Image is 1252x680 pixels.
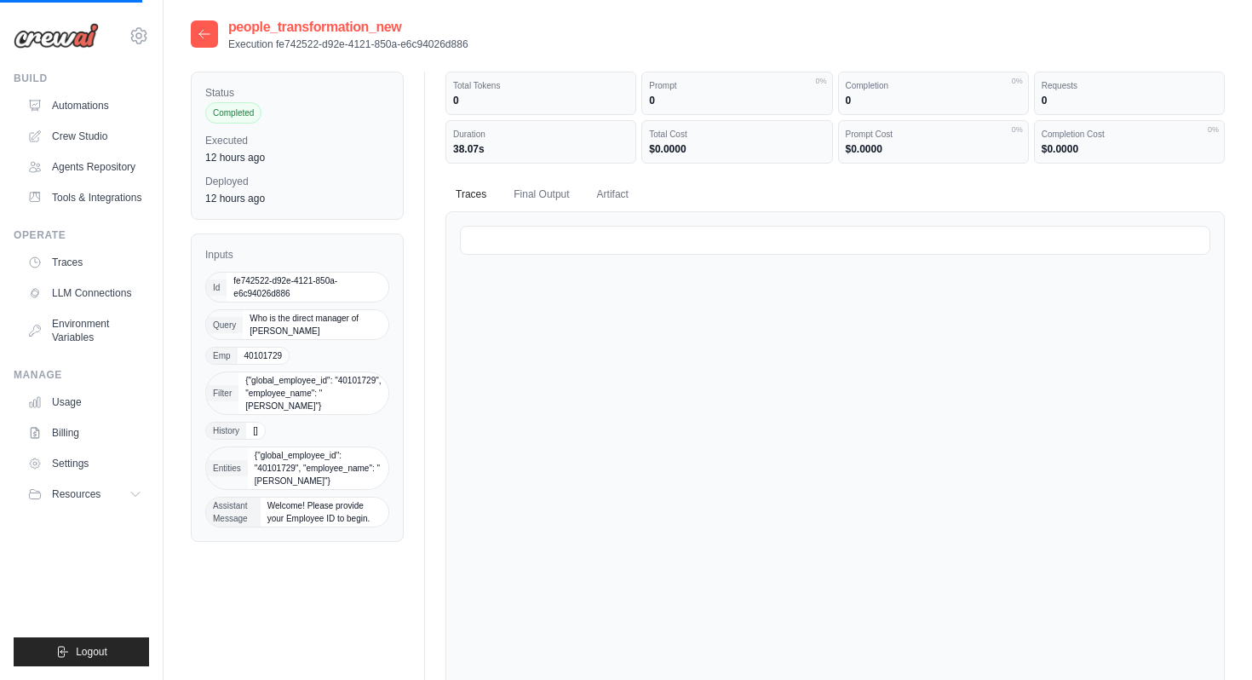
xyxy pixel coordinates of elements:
dd: 0 [1042,94,1217,107]
a: Crew Studio [20,123,149,150]
span: Id [206,279,227,296]
dt: Total Tokens [453,79,629,92]
span: Completed [205,102,261,124]
span: Emp [206,348,238,364]
label: Executed [205,134,389,147]
a: Automations [20,92,149,119]
dd: $0.0000 [649,142,824,156]
dd: 0 [649,94,824,107]
time: October 14, 2025 at 00:48 IST [205,152,265,164]
dt: Completion Cost [1042,128,1217,141]
label: Inputs [205,248,389,262]
span: fe742522-d92e-4121-850a-e6c94026d886 [227,273,388,302]
span: 0% [1012,124,1023,136]
button: Resources [20,481,149,508]
time: October 14, 2025 at 00:45 IST [205,193,265,205]
dd: 0 [846,94,1021,107]
dt: Completion [846,79,1021,92]
dt: Total Cost [649,128,824,141]
span: [] [246,423,265,439]
div: Operate [14,228,149,242]
label: Deployed [205,175,389,188]
a: Agents Repository [20,153,149,181]
span: Query [206,317,243,333]
img: Logo [14,23,99,49]
dd: 0 [453,94,629,107]
span: Filter [206,385,238,401]
a: Traces [20,249,149,276]
div: Build [14,72,149,85]
span: Logout [76,645,107,659]
span: Assistant Message [206,498,261,527]
dt: Prompt Cost [846,128,1021,141]
dt: Duration [453,128,629,141]
span: {"global_employee_id": "40101729", "employee_name": "[PERSON_NAME]"} [238,372,388,414]
button: Logout [14,637,149,666]
span: 0% [1208,124,1219,136]
a: Environment Variables [20,310,149,351]
iframe: Chat Widget [1167,598,1252,680]
button: Artifact [587,177,639,213]
span: 40101729 [238,348,290,364]
label: Status [205,86,389,100]
a: LLM Connections [20,279,149,307]
a: Settings [20,450,149,477]
span: Who is the direct manager of [PERSON_NAME] [243,310,388,339]
p: Execution fe742522-d92e-4121-850a-e6c94026d886 [228,37,468,51]
span: 0% [815,76,826,88]
div: Manage [14,368,149,382]
span: Welcome! Please provide your Employee ID to begin. [261,498,388,527]
span: Resources [52,487,101,501]
h2: people_transformation_new [228,17,468,37]
dd: $0.0000 [846,142,1021,156]
a: Usage [20,389,149,416]
dd: 38.07s [453,142,629,156]
span: Entities [206,460,248,476]
button: Traces [445,177,497,213]
a: Tools & Integrations [20,184,149,211]
a: Billing [20,419,149,447]
span: 0% [1012,76,1023,88]
dt: Requests [1042,79,1217,92]
button: Final Output [503,177,579,213]
span: {"global_employee_id": "40101729", "employee_name": "[PERSON_NAME]"} [248,447,388,489]
dt: Prompt [649,79,824,92]
dd: $0.0000 [1042,142,1217,156]
span: History [206,423,246,439]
